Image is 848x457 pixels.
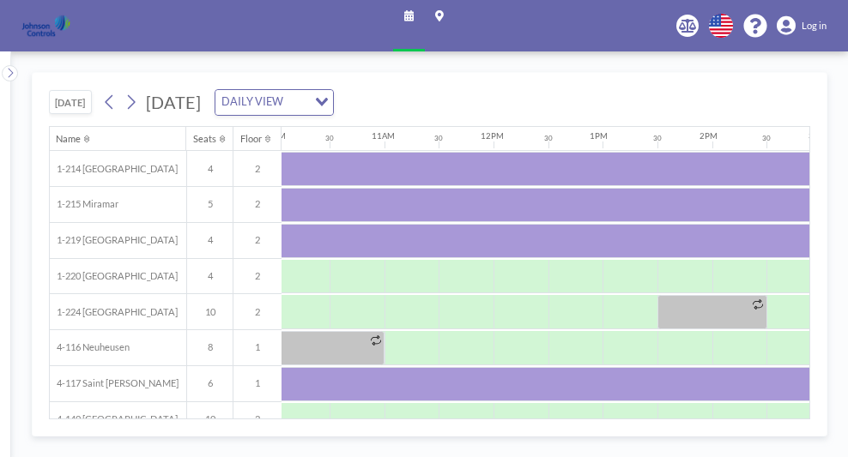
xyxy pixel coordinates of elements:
span: 2 [233,306,282,318]
span: [DATE] [146,92,201,112]
div: 30 [544,135,553,143]
span: Log in [802,20,827,32]
span: 1-215 Miramar [50,198,118,210]
div: 30 [653,135,662,143]
div: 12PM [481,131,504,141]
span: 4-140 [GEOGRAPHIC_DATA] [50,413,178,425]
span: 4 [187,163,233,175]
a: Log in [777,16,826,35]
div: Name [56,133,81,145]
span: 2 [233,198,282,210]
span: 1-214 [GEOGRAPHIC_DATA] [50,163,178,175]
span: 2 [233,163,282,175]
span: 4-116 Neuheusen [50,341,130,353]
span: 2 [233,270,282,282]
div: 2PM [700,131,718,141]
button: [DATE] [49,90,92,114]
span: 10 [187,413,233,425]
span: 4-117 Saint [PERSON_NAME] [50,377,179,389]
span: 6 [187,377,233,389]
span: 1 [233,377,282,389]
div: 3PM [809,131,827,141]
img: organization-logo [21,12,70,39]
span: 4 [187,234,233,246]
span: DAILY VIEW [219,93,286,111]
div: 11AM [372,131,395,141]
div: 30 [434,135,443,143]
div: 1PM [590,131,608,141]
span: 2 [233,413,282,425]
span: 5 [187,198,233,210]
span: 1-224 [GEOGRAPHIC_DATA] [50,306,178,318]
div: Floor [240,133,262,145]
div: 30 [325,135,334,143]
span: 4 [187,270,233,282]
span: 1 [233,341,282,353]
div: Seats [193,133,216,145]
div: 30 [762,135,771,143]
span: 8 [187,341,233,353]
span: 10 [187,306,233,318]
span: 1-220 [GEOGRAPHIC_DATA] [50,270,178,282]
span: 2 [233,234,282,246]
span: 1-219 [GEOGRAPHIC_DATA] [50,234,178,246]
div: Search for option [215,90,333,115]
input: Search for option [288,93,306,111]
